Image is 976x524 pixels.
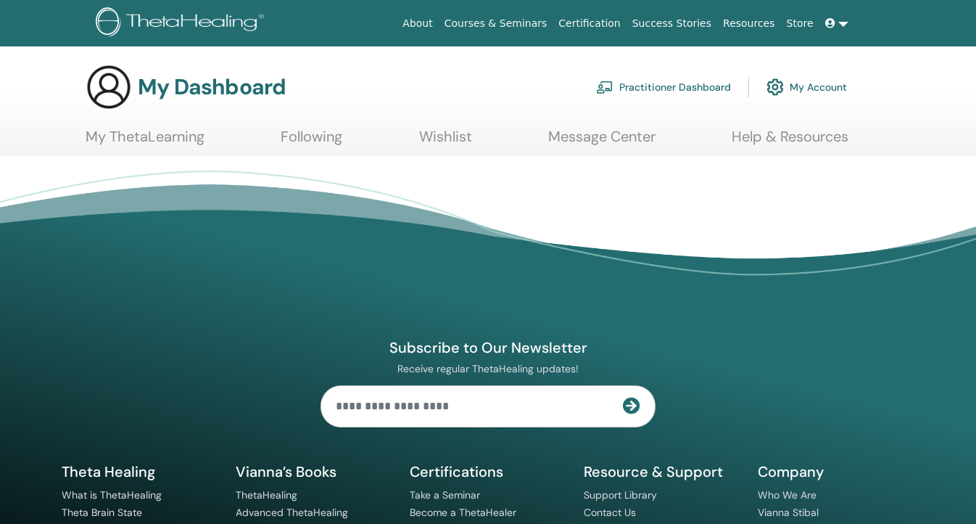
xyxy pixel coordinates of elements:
[96,7,269,40] img: logo.png
[397,10,438,37] a: About
[62,488,162,502] a: What is ThetaHealing
[758,462,914,481] h5: Company
[553,10,626,37] a: Certification
[717,10,781,37] a: Resources
[548,128,656,156] a: Message Center
[584,462,740,481] h5: Resource & Support
[766,71,847,103] a: My Account
[62,506,142,519] a: Theta Brain State
[732,128,848,156] a: Help & Resources
[410,488,480,502] a: Take a Seminar
[320,338,656,357] h4: Subscribe to Our Newsletter
[62,462,218,481] h5: Theta Healing
[419,128,472,156] a: Wishlist
[236,488,297,502] a: ThetaHealing
[596,81,613,94] img: chalkboard-teacher.svg
[766,75,784,99] img: cog.svg
[86,64,132,110] img: generic-user-icon.jpg
[758,506,819,519] a: Vianna Stibal
[281,128,342,156] a: Following
[758,488,816,502] a: Who We Are
[584,488,657,502] a: Support Library
[626,10,717,37] a: Success Stories
[86,128,204,156] a: My ThetaLearning
[236,506,348,519] a: Advanced ThetaHealing
[439,10,553,37] a: Courses & Seminars
[584,506,636,519] a: Contact Us
[781,10,819,37] a: Store
[410,506,516,519] a: Become a ThetaHealer
[138,74,286,100] h3: My Dashboard
[410,462,566,481] h5: Certifications
[596,71,731,103] a: Practitioner Dashboard
[320,362,656,375] p: Receive regular ThetaHealing updates!
[236,462,392,481] h5: Vianna’s Books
